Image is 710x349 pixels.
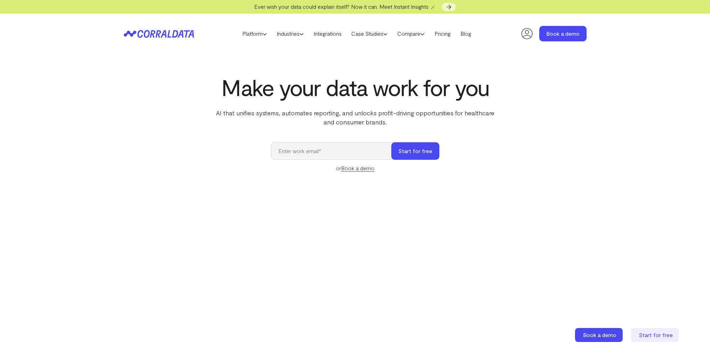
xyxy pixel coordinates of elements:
[271,164,439,172] div: or
[583,331,616,338] span: Book a demo
[391,142,439,160] button: Start for free
[455,28,476,39] a: Blog
[575,328,624,342] a: Book a demo
[272,28,309,39] a: Industries
[430,28,455,39] a: Pricing
[254,3,437,10] span: Ever wish your data could explain itself? Now it can. Meet Instant Insights 🪄
[392,28,430,39] a: Compare
[631,328,680,342] a: Start for free
[639,331,673,338] span: Start for free
[212,108,498,126] p: AI that unifies systems, automates reporting, and unlocks profit-driving opportunities for health...
[346,28,392,39] a: Case Studies
[539,26,587,41] a: Book a demo
[212,75,498,100] h1: Make your data work for you
[237,28,272,39] a: Platform
[309,28,346,39] a: Integrations
[341,165,374,172] a: Book a demo
[271,142,398,160] input: Enter work email*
